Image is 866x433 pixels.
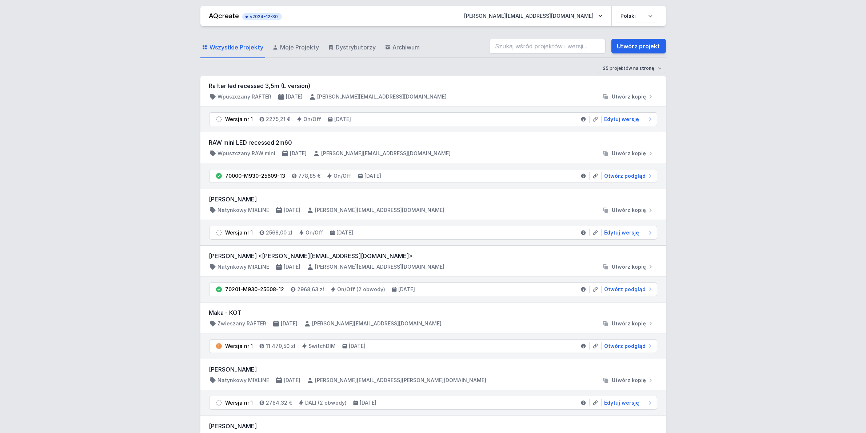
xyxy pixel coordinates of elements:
[322,150,451,157] h4: [PERSON_NAME][EMAIL_ADDRESS][DOMAIN_NAME]
[299,172,321,180] h4: 778,85 €
[365,172,382,180] h4: [DATE]
[599,320,657,327] button: Utwórz kopię
[271,37,321,58] a: Moje Projekty
[226,172,286,180] div: 70000-M930-25609-13
[612,93,646,100] span: Utwórz kopię
[315,207,445,214] h4: [PERSON_NAME][EMAIL_ADDRESS][DOMAIN_NAME]
[349,342,366,350] h4: [DATE]
[215,116,223,123] img: draft.svg
[612,377,646,384] span: Utwórz kopię
[242,12,282,20] button: v2024-12-30
[604,342,646,350] span: Otwórz podgląd
[209,252,657,260] h3: [PERSON_NAME] <[PERSON_NAME][EMAIL_ADDRESS][DOMAIN_NAME]>
[286,93,303,100] h4: [DATE]
[599,263,657,270] button: Utwórz kopię
[599,150,657,157] button: Utwórz kopię
[304,116,322,123] h4: On/Off
[616,9,657,23] select: Wybierz język
[218,377,270,384] h4: Natynkowy MIXLINE
[337,229,354,236] h4: [DATE]
[599,377,657,384] button: Utwórz kopię
[604,229,639,236] span: Edytuj wersję
[280,43,319,52] span: Moje Projekty
[226,116,253,123] div: Wersja nr 1
[611,39,666,53] a: Utwórz projekt
[218,263,270,270] h4: Natynkowy MIXLINE
[209,422,657,430] h3: [PERSON_NAME]
[312,320,442,327] h4: [PERSON_NAME][EMAIL_ADDRESS][DOMAIN_NAME]
[226,286,284,293] div: 70201-M930-25608-12
[315,263,445,270] h4: [PERSON_NAME][EMAIL_ADDRESS][DOMAIN_NAME]
[266,342,296,350] h4: 11 470,50 zł
[290,150,307,157] h4: [DATE]
[218,320,267,327] h4: Zwieszany RAFTER
[209,138,657,147] h3: RAW mini LED recessed 2m60
[309,342,336,350] h4: SwitchDIM
[393,43,420,52] span: Archiwum
[209,195,657,204] h3: [PERSON_NAME]
[266,399,292,406] h4: 2784,32 €
[489,39,606,53] input: Szukaj wśród projektów i wersji...
[281,320,298,327] h4: [DATE]
[226,399,253,406] div: Wersja nr 1
[599,207,657,214] button: Utwórz kopię
[246,14,278,20] span: v2024-12-30
[459,9,608,23] button: [PERSON_NAME][EMAIL_ADDRESS][DOMAIN_NAME]
[604,172,646,180] span: Otwórz podgląd
[318,93,447,100] h4: [PERSON_NAME][EMAIL_ADDRESS][DOMAIN_NAME]
[399,286,415,293] h4: [DATE]
[602,116,654,123] a: Edytuj wersję
[306,399,347,406] h4: DALI (2 obwody)
[360,399,377,406] h4: [DATE]
[226,229,253,236] div: Wersja nr 1
[215,399,223,406] img: draft.svg
[209,308,657,317] h3: Maka - KOT
[218,207,270,214] h4: Natynkowy MIXLINE
[284,207,301,214] h4: [DATE]
[210,43,264,52] span: Wszystkie Projekty
[602,286,654,293] a: Otwórz podgląd
[218,93,272,100] h4: Wpuszczany RAFTER
[335,116,351,123] h4: [DATE]
[604,399,639,406] span: Edytuj wersję
[306,229,324,236] h4: On/Off
[383,37,422,58] a: Archiwum
[298,286,324,293] h4: 2968,63 zł
[612,320,646,327] span: Utwórz kopię
[209,81,657,90] h3: Rafter led recessed 3,5m (L version)
[209,365,657,374] h3: [PERSON_NAME]
[612,150,646,157] span: Utwórz kopię
[327,37,378,58] a: Dystrybutorzy
[602,342,654,350] a: Otwórz podgląd
[284,263,301,270] h4: [DATE]
[599,93,657,100] button: Utwórz kopię
[602,172,654,180] a: Otwórz podgląd
[266,229,293,236] h4: 2568,00 zł
[200,37,265,58] a: Wszystkie Projekty
[604,286,646,293] span: Otwórz podgląd
[338,286,386,293] h4: On/Off (2 obwody)
[209,12,239,20] a: AQcreate
[602,229,654,236] a: Edytuj wersję
[602,399,654,406] a: Edytuj wersję
[336,43,376,52] span: Dystrybutorzy
[226,342,253,350] div: Wersja nr 1
[215,229,223,236] img: draft.svg
[315,377,487,384] h4: [PERSON_NAME][EMAIL_ADDRESS][PERSON_NAME][DOMAIN_NAME]
[334,172,352,180] h4: On/Off
[612,207,646,214] span: Utwórz kopię
[612,263,646,270] span: Utwórz kopię
[284,377,301,384] h4: [DATE]
[266,116,291,123] h4: 2275,21 €
[218,150,276,157] h4: Wpuszczany RAW mini
[604,116,639,123] span: Edytuj wersję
